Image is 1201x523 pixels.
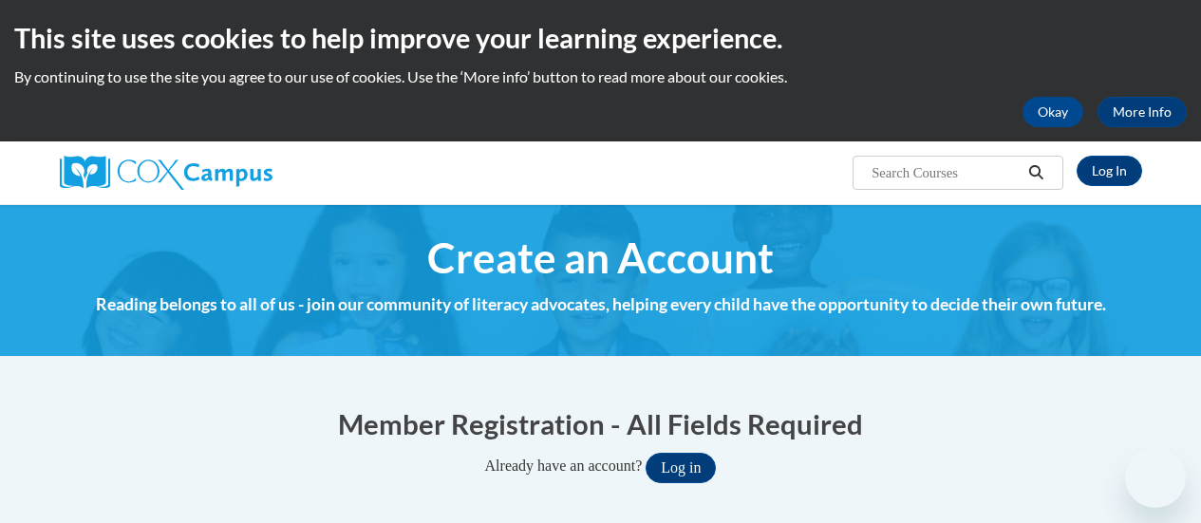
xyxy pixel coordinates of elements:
a: More Info [1098,97,1187,127]
h1: Member Registration - All Fields Required [60,404,1142,443]
a: Log In [1077,156,1142,186]
span: Create an Account [427,233,774,283]
input: Search Courses [870,161,1022,184]
button: Log in [646,453,716,483]
h4: Reading belongs to all of us - join our community of literacy advocates, helping every child have... [60,292,1142,317]
button: Search [1022,161,1050,184]
p: By continuing to use the site you agree to our use of cookies. Use the ‘More info’ button to read... [14,66,1187,87]
button: Okay [1023,97,1083,127]
span: Already have an account? [485,458,643,474]
img: Cox Campus [60,156,272,190]
iframe: Button to launch messaging window [1125,447,1186,508]
h2: This site uses cookies to help improve your learning experience. [14,19,1187,57]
